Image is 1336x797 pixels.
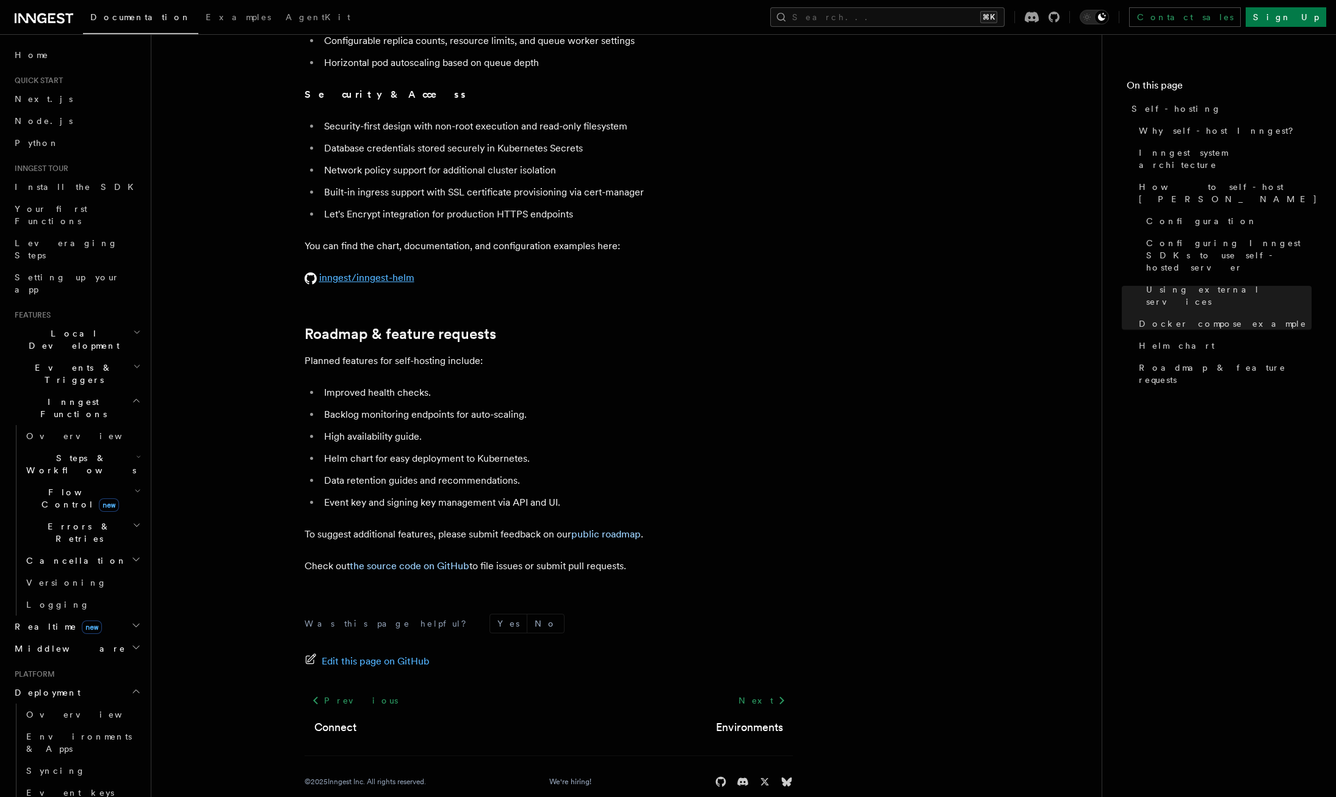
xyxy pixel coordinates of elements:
a: inngest/inngest-helm [305,272,414,283]
li: Let's Encrypt integration for production HTTPS endpoints [320,206,793,223]
p: Planned features for self-hosting include: [305,352,793,369]
a: Using external services [1141,278,1312,313]
button: Toggle dark mode [1080,10,1109,24]
a: Roadmap & feature requests [305,326,496,343]
span: Steps & Workflows [21,452,136,476]
span: Edit this page on GitHub [322,653,430,670]
span: Home [15,49,49,61]
a: Edit this page on GitHub [305,653,430,670]
span: Flow Control [21,486,134,511]
button: Events & Triggers [10,357,143,391]
span: Helm chart [1139,340,1215,352]
span: Configuration [1146,215,1257,227]
span: Quick start [10,76,63,86]
span: Setting up your app [15,272,120,294]
p: You can find the chart, documentation, and configuration examples here: [305,238,793,255]
a: Setting up your app [10,266,143,300]
a: AgentKit [278,4,358,33]
span: Install the SDK [15,182,141,192]
a: Node.js [10,110,143,132]
span: Leveraging Steps [15,238,118,260]
a: Previous [305,690,405,711]
a: Overview [21,425,143,447]
a: Leveraging Steps [10,232,143,266]
a: Python [10,132,143,154]
strong: Security & Access [305,89,468,100]
button: Middleware [10,638,143,660]
a: Sign Up [1246,7,1326,27]
span: Events & Triggers [10,362,133,386]
span: Inngest Functions [10,396,132,420]
span: Inngest tour [10,164,68,173]
button: Yes [490,614,527,633]
li: Backlog monitoring endpoints for auto-scaling. [320,406,793,423]
button: Inngest Functions [10,391,143,425]
a: Syncing [21,760,143,782]
span: Self-hosting [1132,103,1221,115]
span: Middleware [10,642,126,655]
span: Inngest system architecture [1139,147,1312,171]
span: Your first Functions [15,204,87,226]
li: Built-in ingress support with SSL certificate provisioning via cert-manager [320,184,793,201]
a: Next.js [10,88,143,110]
a: Next [731,690,793,711]
span: Platform [10,669,55,679]
li: Database credentials stored securely in Kubernetes Secrets [320,140,793,157]
span: Errors & Retries [21,520,132,545]
button: Local Development [10,322,143,357]
p: To suggest additional features, please submit feedback on our . [305,526,793,543]
li: Data retention guides and recommendations. [320,472,793,489]
a: Environments [716,719,783,736]
a: Inngest system architecture [1134,142,1312,176]
a: Overview [21,704,143,726]
button: No [527,614,564,633]
span: Syncing [26,766,85,776]
span: Docker compose example [1139,318,1307,330]
span: Realtime [10,620,102,633]
li: Improved health checks. [320,384,793,401]
a: Contact sales [1129,7,1241,27]
span: Configuring Inngest SDKs to use self-hosted server [1146,237,1312,274]
a: Documentation [83,4,198,34]
span: Versioning [26,578,107,588]
a: Why self-host Inngest? [1134,120,1312,142]
div: © 2025 Inngest Inc. All rights reserved. [305,777,426,787]
span: How to self-host [PERSON_NAME] [1139,181,1318,205]
span: Python [15,138,59,148]
span: Overview [26,431,152,441]
button: Steps & Workflows [21,447,143,481]
button: Deployment [10,682,143,704]
span: Local Development [10,327,133,352]
a: Connect [314,719,356,736]
span: AgentKit [286,12,350,22]
a: Home [10,44,143,66]
span: Why self-host Inngest? [1139,125,1302,137]
li: Configurable replica counts, resource limits, and queue worker settings [320,32,793,49]
a: How to self-host [PERSON_NAME] [1134,176,1312,210]
a: the source code on GitHub [350,560,469,572]
button: Cancellation [21,550,143,572]
button: Search...⌘K [770,7,1005,27]
span: Roadmap & feature requests [1139,362,1312,386]
div: Inngest Functions [10,425,143,616]
h4: On this page [1127,78,1312,98]
span: new [99,498,119,512]
span: Environments & Apps [26,732,132,754]
a: Self-hosting [1127,98,1312,120]
li: Security-first design with non-root execution and read-only filesystem [320,118,793,135]
a: Versioning [21,572,143,594]
li: Network policy support for additional cluster isolation [320,162,793,179]
span: Examples [206,12,271,22]
a: We're hiring! [549,777,591,787]
a: Configuring Inngest SDKs to use self-hosted server [1141,232,1312,278]
button: Realtimenew [10,616,143,638]
span: Documentation [90,12,191,22]
span: Logging [26,600,90,610]
button: Flow Controlnew [21,481,143,515]
span: Using external services [1146,283,1312,308]
span: Cancellation [21,555,127,567]
button: Errors & Retries [21,515,143,550]
li: Horizontal pod autoscaling based on queue depth [320,54,793,71]
span: Node.js [15,116,73,126]
li: High availability guide. [320,428,793,445]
